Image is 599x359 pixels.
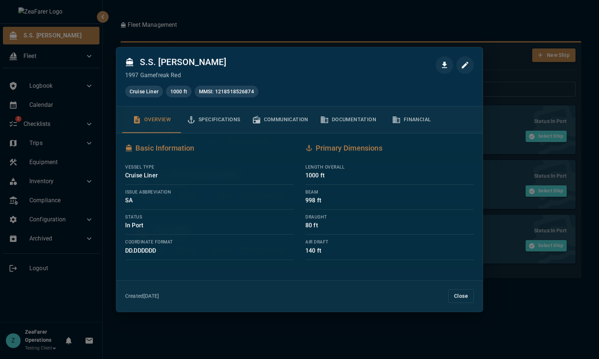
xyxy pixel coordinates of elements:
h6: Primary Dimensions [305,142,474,154]
p: 1997 Gamefreak Red [125,71,430,80]
p: Vessel Type [125,164,294,170]
span: MMSI: 1218518526874 [195,88,258,95]
span: Cruise Liner [125,88,163,95]
button: Financial [382,106,441,133]
p: 998 ft [305,196,474,205]
p: SA [125,196,294,205]
p: 140 ft [305,246,474,255]
p: Coordinate Format [125,239,294,246]
span: 1000 ft [166,88,192,95]
button: Documentation [314,106,382,133]
p: Issue Abbreviation [125,189,294,195]
p: Created [DATE] [125,292,159,300]
button: Overview [122,106,181,133]
h6: Basic Information [125,142,294,154]
p: 80 ft [305,221,474,230]
button: Close [448,289,474,303]
button: Communication [246,106,314,133]
p: Beam [305,189,474,195]
p: Length Overall [305,164,474,170]
p: In Port [125,221,294,230]
p: 1000 ft [305,171,474,180]
p: Air Draft [305,239,474,246]
p: Draught [305,214,474,221]
button: Specifications [181,106,246,133]
p: DD.DDDDDD [125,246,294,255]
p: Status [125,214,294,221]
p: Cruise Liner [125,171,294,180]
h2: S.S. [PERSON_NAME] [125,56,430,68]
